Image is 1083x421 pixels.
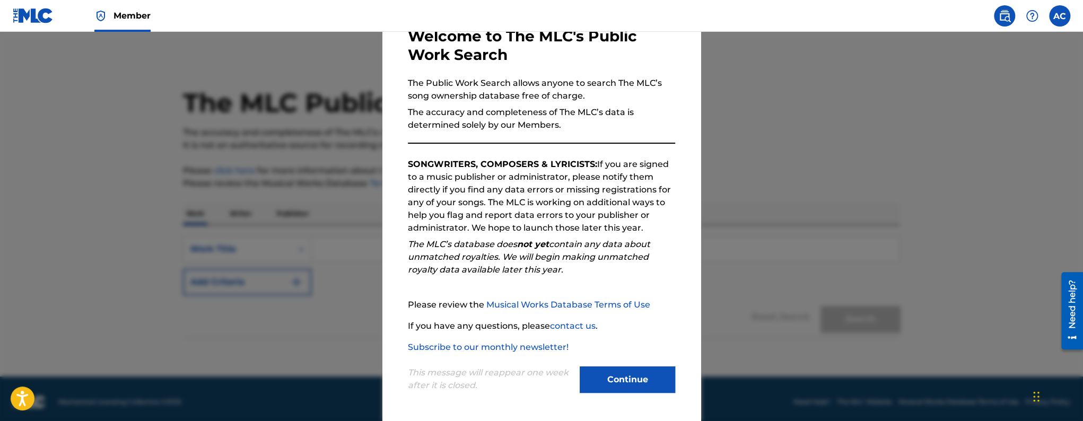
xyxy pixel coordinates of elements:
span: Member [113,10,151,22]
p: This message will reappear one week after it is closed. [408,366,573,392]
h3: Welcome to The MLC's Public Work Search [408,27,675,64]
p: The accuracy and completeness of The MLC’s data is determined solely by our Members. [408,106,675,131]
strong: SONGWRITERS, COMPOSERS & LYRICISTS: [408,159,597,169]
p: If you have any questions, please . [408,320,675,332]
iframe: Resource Center [1053,268,1083,354]
button: Continue [580,366,675,393]
img: Top Rightsholder [94,10,107,22]
div: Help [1021,5,1043,27]
a: contact us [550,321,596,331]
strong: not yet [517,239,549,249]
iframe: Chat Widget [1030,370,1083,421]
em: The MLC’s database does contain any data about unmatched royalties. We will begin making unmatche... [408,239,650,275]
a: Public Search [994,5,1015,27]
p: If you are signed to a music publisher or administrator, please notify them directly if you find ... [408,158,675,234]
div: Drag [1033,381,1040,413]
a: Subscribe to our monthly newsletter! [408,342,569,352]
p: Please review the [408,299,675,311]
img: MLC Logo [13,8,54,23]
a: Musical Works Database Terms of Use [486,300,650,310]
img: help [1026,10,1038,22]
div: User Menu [1049,5,1070,27]
p: The Public Work Search allows anyone to search The MLC’s song ownership database free of charge. [408,77,675,102]
img: search [998,10,1011,22]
